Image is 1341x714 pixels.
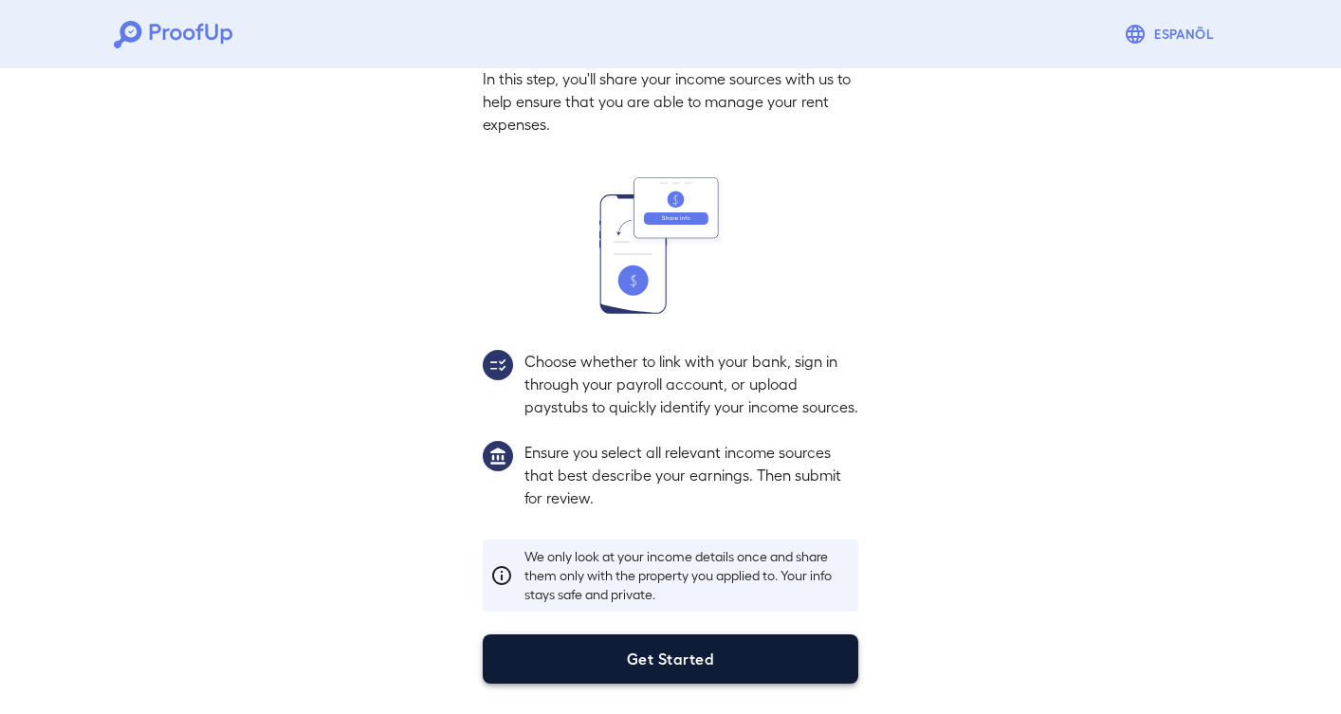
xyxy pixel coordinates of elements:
[483,350,513,380] img: group2.svg
[599,177,742,314] img: transfer_money.svg
[483,634,858,684] button: Get Started
[1116,15,1227,53] button: Espanõl
[483,67,858,136] p: In this step, you'll share your income sources with us to help ensure that you are able to manage...
[524,547,851,604] p: We only look at your income details once and share them only with the property you applied to. Yo...
[483,441,513,471] img: group1.svg
[524,441,858,509] p: Ensure you select all relevant income sources that best describe your earnings. Then submit for r...
[524,350,858,418] p: Choose whether to link with your bank, sign in through your payroll account, or upload paystubs t...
